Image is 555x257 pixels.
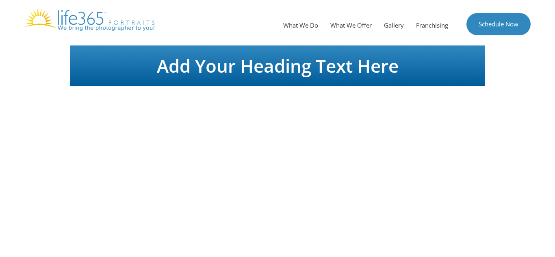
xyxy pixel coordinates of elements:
a: Schedule Now [466,13,531,35]
img: Life365 [24,8,154,31]
a: What We Offer [324,13,378,37]
a: Gallery [378,13,410,37]
a: What We Do [277,13,324,37]
h1: Add Your Heading Text Here [74,57,481,75]
a: Franchising [410,13,454,37]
